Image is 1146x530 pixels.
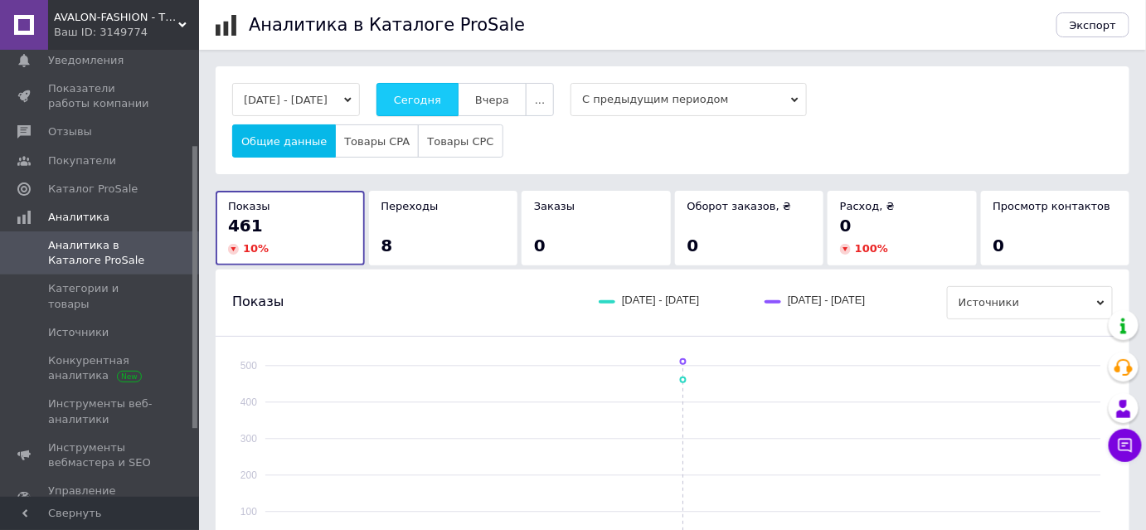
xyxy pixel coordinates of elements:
[376,83,459,116] button: Сегодня
[458,83,527,116] button: Вчера
[535,94,545,106] span: ...
[240,506,257,518] text: 100
[240,360,257,372] text: 500
[381,200,439,212] span: Переходы
[232,293,284,311] span: Показы
[534,236,546,255] span: 0
[1109,429,1142,462] button: Чат с покупателем
[48,182,138,197] span: Каталог ProSale
[1070,19,1116,32] span: Экспорт
[54,10,178,25] span: AVALON-FASHION - ТІЛЬКИ КОРИСНИЙ ШОПІНГ !
[48,396,153,426] span: Инструменты веб-аналитики
[48,210,109,225] span: Аналитика
[687,200,792,212] span: Оборот заказов, ₴
[232,124,336,158] button: Общие данные
[48,484,153,513] span: Управление сайтом
[48,238,153,268] span: Аналитика в Каталоге ProSale
[993,200,1111,212] span: Просмотр контактов
[48,353,153,383] span: Конкурентная аналитика
[249,15,525,35] h1: Аналитика в Каталоге ProSale
[855,242,888,255] span: 100 %
[571,83,807,116] span: С предыдущим периодом
[993,236,1005,255] span: 0
[418,124,503,158] button: Товары CPC
[394,94,441,106] span: Сегодня
[947,286,1113,319] span: Источники
[240,469,257,481] text: 200
[48,281,153,311] span: Категории и товары
[232,83,360,116] button: [DATE] - [DATE]
[243,242,269,255] span: 10 %
[1056,12,1129,37] button: Экспорт
[381,236,393,255] span: 8
[228,216,263,236] span: 461
[240,433,257,445] text: 300
[344,135,410,148] span: Товары CPA
[475,94,509,106] span: Вчера
[240,396,257,408] text: 400
[687,236,699,255] span: 0
[526,83,554,116] button: ...
[534,200,575,212] span: Заказы
[48,81,153,111] span: Показатели работы компании
[48,124,92,139] span: Отзывы
[840,216,852,236] span: 0
[840,200,895,212] span: Расход, ₴
[241,135,327,148] span: Общие данные
[54,25,199,40] div: Ваш ID: 3149774
[335,124,419,158] button: Товары CPA
[228,200,270,212] span: Показы
[48,325,109,340] span: Источники
[48,153,116,168] span: Покупатели
[48,440,153,470] span: Инструменты вебмастера и SEO
[48,53,124,68] span: Уведомления
[427,135,493,148] span: Товары CPC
